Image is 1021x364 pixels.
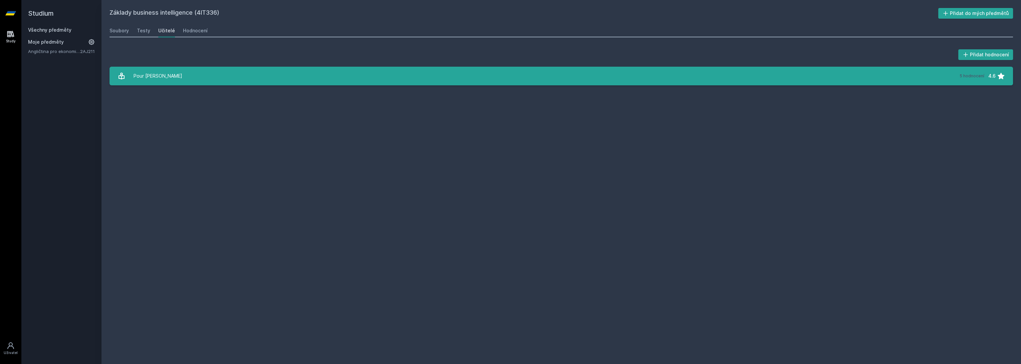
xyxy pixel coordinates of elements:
[110,24,129,37] a: Soubory
[958,49,1013,60] button: Přidat hodnocení
[28,48,80,55] a: Angličtina pro ekonomická studia 1 (B2/C1)
[28,39,64,45] span: Moje předměty
[4,350,18,355] div: Uživatel
[988,69,996,83] div: 4.6
[1,27,20,47] a: Study
[183,27,208,34] div: Hodnocení
[110,27,129,34] div: Soubory
[80,49,95,54] a: 2AJ211
[960,73,984,79] div: 5 hodnocení
[1,338,20,359] a: Uživatel
[137,27,150,34] div: Testy
[137,24,150,37] a: Testy
[158,27,175,34] div: Učitelé
[110,8,938,19] h2: Základy business intelligence (4IT336)
[110,67,1013,85] a: Pour [PERSON_NAME] 5 hodnocení 4.6
[158,24,175,37] a: Učitelé
[183,24,208,37] a: Hodnocení
[938,8,1013,19] button: Přidat do mých předmětů
[134,69,182,83] div: Pour [PERSON_NAME]
[28,27,71,33] a: Všechny předměty
[6,39,16,44] div: Study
